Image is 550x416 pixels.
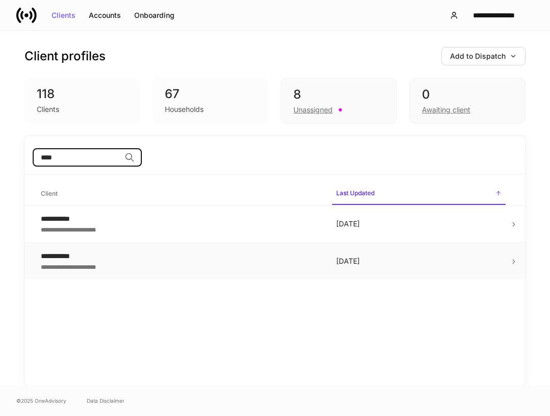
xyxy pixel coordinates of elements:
div: Accounts [89,12,121,19]
span: Last Updated [332,183,506,205]
div: 118 [37,86,128,102]
a: Data Disclaimer [87,397,124,405]
div: 0Awaiting client [409,78,526,124]
button: Accounts [82,7,128,24]
h6: Client [41,189,58,198]
h6: Last Updated [336,188,374,198]
button: Add to Dispatch [441,47,526,65]
div: 8Unassigned [281,78,397,124]
div: Add to Dispatch [450,53,517,60]
div: Clients [37,104,59,114]
div: Unassigned [293,105,333,115]
div: Households [165,104,204,114]
div: 8 [293,86,384,103]
button: Clients [45,7,82,24]
div: 67 [165,86,256,102]
div: Awaiting client [422,105,470,115]
div: 0 [422,86,513,103]
span: © 2025 OneAdvisory [16,397,66,405]
div: Clients [52,12,76,19]
div: Onboarding [134,12,174,19]
span: Client [37,183,324,204]
button: Onboarding [128,7,181,24]
p: [DATE] [336,256,502,266]
h3: Client profiles [24,48,106,64]
p: [DATE] [336,219,502,229]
